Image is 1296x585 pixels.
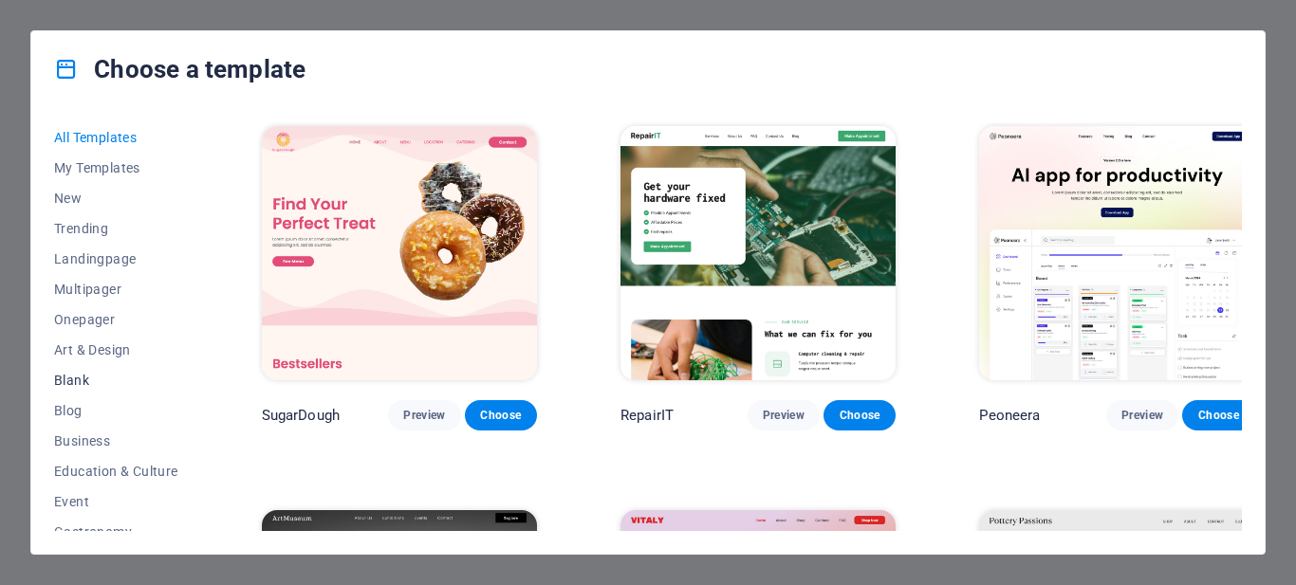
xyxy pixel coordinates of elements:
button: Blog [54,395,178,426]
button: Trending [54,213,178,244]
span: Art & Design [54,342,178,357]
span: Onepager [54,312,178,327]
span: Blog [54,403,178,418]
h4: Choose a template [54,54,305,84]
span: Choose [1197,408,1239,423]
p: RepairIT [620,406,674,425]
button: Blank [54,365,178,395]
button: Multipager [54,274,178,304]
button: Choose [465,400,537,430]
button: Onepager [54,304,178,335]
button: Business [54,426,178,456]
span: Trending [54,221,178,236]
span: Choose [480,408,522,423]
span: Blank [54,373,178,388]
img: SugarDough [262,126,537,380]
span: Landingpage [54,251,178,266]
button: Preview [1106,400,1178,430]
button: Choose [1182,400,1254,430]
span: Gastronomy [54,524,178,539]
p: Peoneera [979,406,1040,425]
button: Event [54,486,178,517]
span: Preview [1121,408,1163,423]
span: Preview [763,408,805,423]
p: SugarDough [262,406,340,425]
span: Multipager [54,282,178,297]
button: All Templates [54,122,178,153]
span: Event [54,494,178,509]
span: Choose [839,408,880,423]
button: Preview [388,400,460,430]
button: Gastronomy [54,517,178,547]
span: All Templates [54,130,178,145]
img: Peoneera [979,126,1254,380]
button: My Templates [54,153,178,183]
span: Preview [403,408,445,423]
button: New [54,183,178,213]
button: Education & Culture [54,456,178,486]
button: Art & Design [54,335,178,365]
span: Business [54,433,178,448]
span: My Templates [54,160,178,175]
button: Choose [824,400,896,430]
button: Preview [748,400,820,430]
button: Landingpage [54,244,178,274]
span: New [54,191,178,206]
img: RepairIT [620,126,896,380]
span: Education & Culture [54,464,178,479]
